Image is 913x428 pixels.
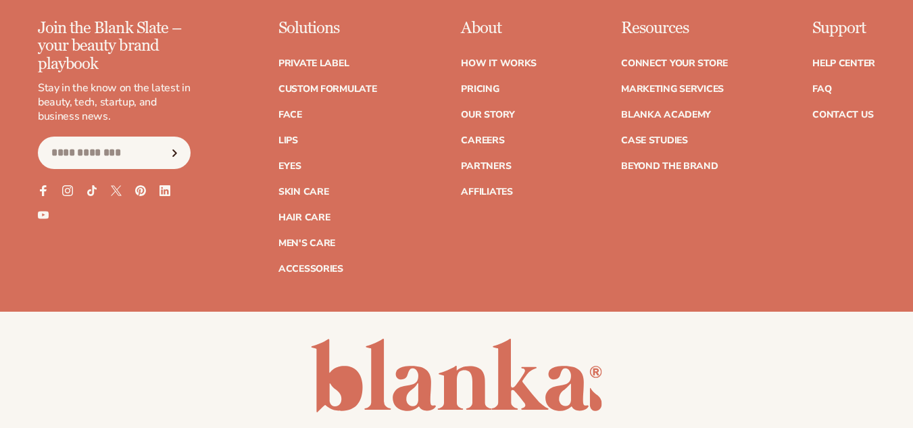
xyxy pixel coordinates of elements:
[461,136,504,145] a: Careers
[621,162,718,171] a: Beyond the brand
[621,85,724,94] a: Marketing services
[38,20,191,73] p: Join the Blank Slate – your beauty brand playbook
[812,110,873,120] a: Contact Us
[278,264,343,274] a: Accessories
[461,187,512,197] a: Affiliates
[461,85,499,94] a: Pricing
[278,213,330,222] a: Hair Care
[278,136,298,145] a: Lips
[278,162,301,171] a: Eyes
[621,20,728,37] p: Resources
[461,110,514,120] a: Our Story
[160,137,190,169] button: Subscribe
[38,81,191,123] p: Stay in the know on the latest in beauty, tech, startup, and business news.
[621,136,688,145] a: Case Studies
[812,59,875,68] a: Help Center
[461,162,511,171] a: Partners
[278,110,302,120] a: Face
[621,110,711,120] a: Blanka Academy
[278,239,335,248] a: Men's Care
[461,59,537,68] a: How It Works
[278,85,377,94] a: Custom formulate
[621,59,728,68] a: Connect your store
[278,187,328,197] a: Skin Care
[278,20,377,37] p: Solutions
[461,20,537,37] p: About
[812,85,831,94] a: FAQ
[278,59,349,68] a: Private label
[812,20,875,37] p: Support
